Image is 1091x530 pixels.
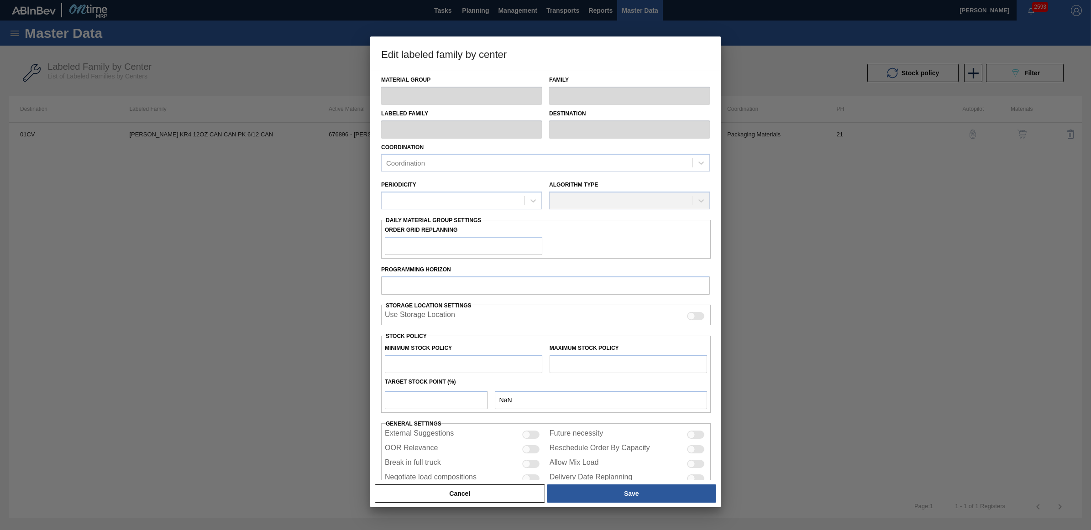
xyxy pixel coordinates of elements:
[549,182,598,188] label: Algorithm Type
[550,444,650,455] label: Reschedule Order By Capacity
[385,473,477,484] label: Negotiate load compositions
[385,379,456,385] label: Target Stock Point (%)
[386,217,481,223] span: Daily Material Group Settings
[381,263,710,276] label: Programming Horizon
[385,444,438,455] label: OOR Relevance
[386,421,441,427] span: General settings
[385,345,452,351] label: Minimum Stock Policy
[385,223,542,237] label: Order Grid Replanning
[381,107,542,120] label: Labeled Family
[386,159,425,167] div: Coordination
[370,36,721,71] h3: Edit labeled family by center
[381,144,424,151] label: Coordination
[381,182,416,188] label: Periodicity
[381,73,542,87] label: Material Group
[550,473,632,484] label: Delivery Date Replanning
[550,345,619,351] label: Maximum Stock Policy
[385,429,454,440] label: External Suggestions
[550,429,603,440] label: Future necessity
[375,484,545,503] button: Cancel
[547,484,716,503] button: Save
[386,333,427,339] label: Stock Policy
[385,311,455,322] label: When enabled, the system will display stocks from different storage locations.
[549,107,710,120] label: Destination
[549,73,710,87] label: Family
[386,302,472,309] span: Storage Location Settings
[550,458,599,469] label: Allow Mix Load
[385,458,441,469] label: Break in full truck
